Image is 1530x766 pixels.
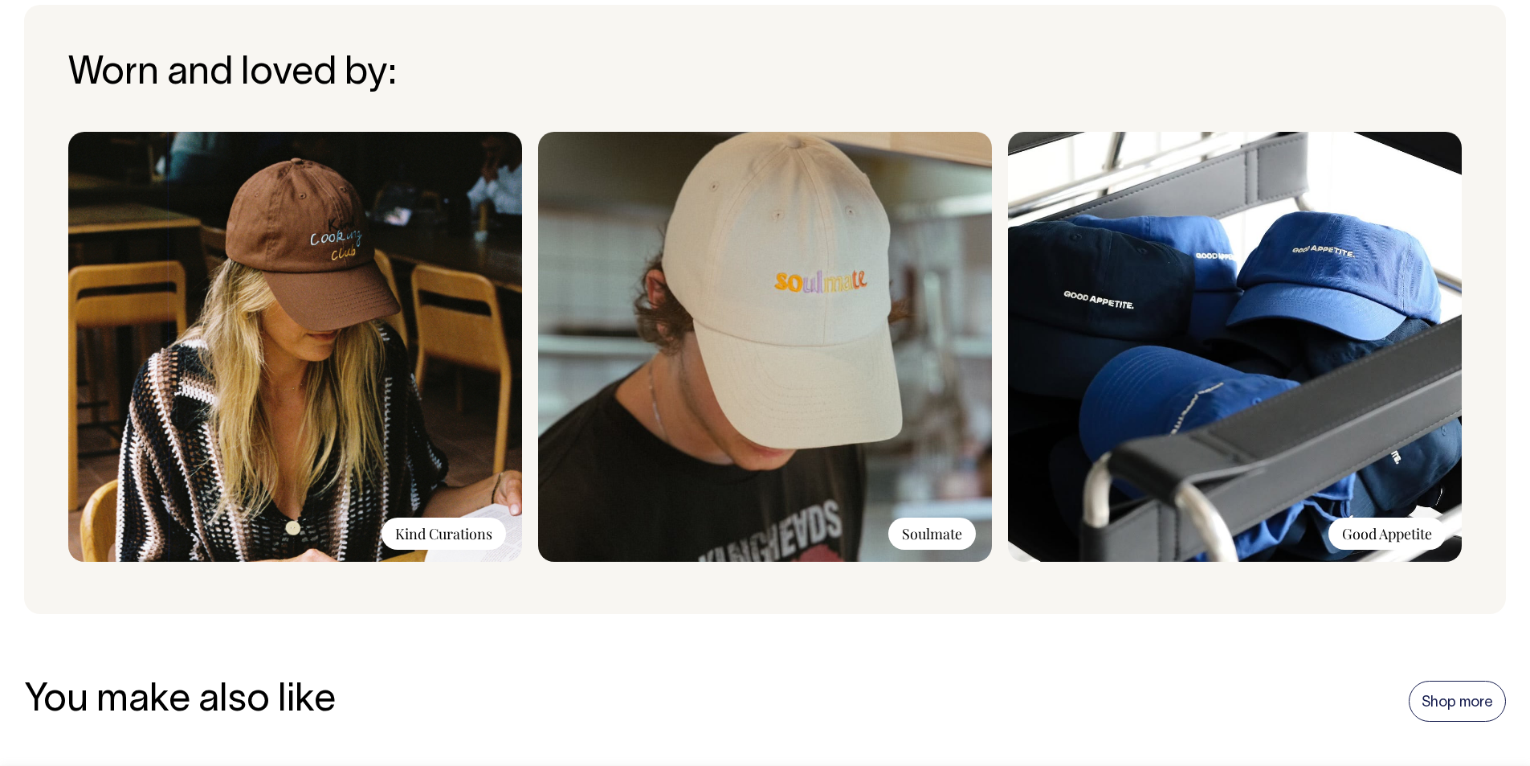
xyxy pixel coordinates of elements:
[381,518,506,550] div: Kind Curations
[1328,518,1446,550] div: Good Appetite
[1008,132,1462,562] img: Good_Appetite-3.jpg
[538,132,992,562] img: soulmate-24-feb-49_2_5ce3d91a-9ae9-4c10-8410-01f8affb76c0.jpg
[68,132,522,562] img: KCC.jpg
[68,53,1462,96] h3: Worn and loved by:
[888,518,976,550] div: Soulmate
[1409,681,1506,723] a: Shop more
[24,680,336,723] h3: You make also like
